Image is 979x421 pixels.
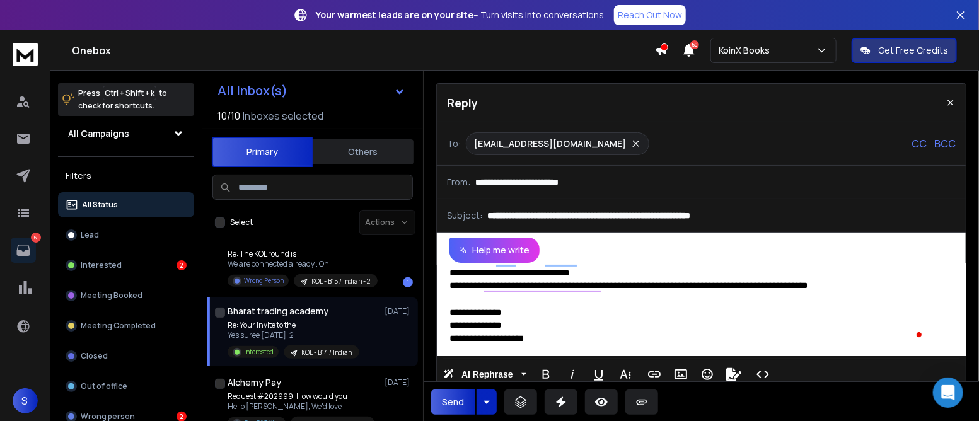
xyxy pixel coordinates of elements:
[534,362,558,387] button: Bold (Ctrl+B)
[311,277,370,286] p: KOL - B15 / Indian - 2
[447,176,470,188] p: From:
[228,330,359,340] p: Yes suree [DATE], 2
[852,38,957,63] button: Get Free Credits
[385,378,413,388] p: [DATE]
[31,233,41,243] p: 6
[228,376,281,389] h1: Alchemy Pay
[437,263,950,356] div: To enrich screen reader interactions, please activate Accessibility in Grammarly extension settings
[722,362,746,387] button: Signature
[11,238,36,263] a: 6
[81,381,127,391] p: Out of office
[58,313,194,338] button: Meeting Completed
[228,391,374,401] p: Request #202999: How would you
[447,94,478,112] p: Reply
[58,167,194,185] h3: Filters
[81,230,99,240] p: Lead
[58,374,194,399] button: Out of office
[614,5,686,25] a: Reach Out Now
[243,108,323,124] h3: Inboxes selected
[719,44,775,57] p: KoinX Books
[459,369,516,380] span: AI Rephrase
[13,388,38,413] button: S
[751,362,775,387] button: Code View
[244,276,284,285] p: Wrong Person
[228,305,328,318] h1: Bharat trading academy
[933,378,963,408] div: Open Intercom Messenger
[78,87,167,112] p: Press to check for shortcuts.
[447,209,482,222] p: Subject:
[447,137,461,150] p: To:
[403,277,413,287] div: 1
[58,121,194,146] button: All Campaigns
[474,137,626,150] p: [EMAIL_ADDRESS][DOMAIN_NAME]
[878,44,948,57] p: Get Free Credits
[81,260,122,270] p: Interested
[441,362,529,387] button: AI Rephrase
[81,351,108,361] p: Closed
[695,362,719,387] button: Emoticons
[560,362,584,387] button: Italic (Ctrl+I)
[81,321,156,331] p: Meeting Completed
[103,86,156,100] span: Ctrl + Shift + k
[82,200,118,210] p: All Status
[912,136,927,151] p: CC
[228,259,378,269] p: We are connected already.. On
[72,43,655,58] h1: Onebox
[68,127,129,140] h1: All Campaigns
[316,9,473,21] strong: Your warmest leads are on your site
[244,347,274,357] p: Interested
[230,217,253,228] label: Select
[58,222,194,248] button: Lead
[385,306,413,316] p: [DATE]
[934,136,956,151] p: BCC
[58,283,194,308] button: Meeting Booked
[58,343,194,369] button: Closed
[301,348,352,357] p: KOL - B14 / Indian
[449,238,540,263] button: Help me write
[217,108,240,124] span: 10 / 10
[13,43,38,66] img: logo
[217,84,287,97] h1: All Inbox(s)
[316,9,604,21] p: – Turn visits into conversations
[228,401,374,412] p: Hello [PERSON_NAME], We'd love
[212,137,313,167] button: Primary
[313,138,414,166] button: Others
[618,9,682,21] p: Reach Out Now
[669,362,693,387] button: Insert Image (Ctrl+P)
[177,260,187,270] div: 2
[81,291,142,301] p: Meeting Booked
[690,40,699,49] span: 50
[431,389,475,415] button: Send
[58,192,194,217] button: All Status
[228,249,378,259] p: Re: The KOL round is
[58,253,194,278] button: Interested2
[207,78,415,103] button: All Inbox(s)
[228,320,359,330] p: Re: Your invite to the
